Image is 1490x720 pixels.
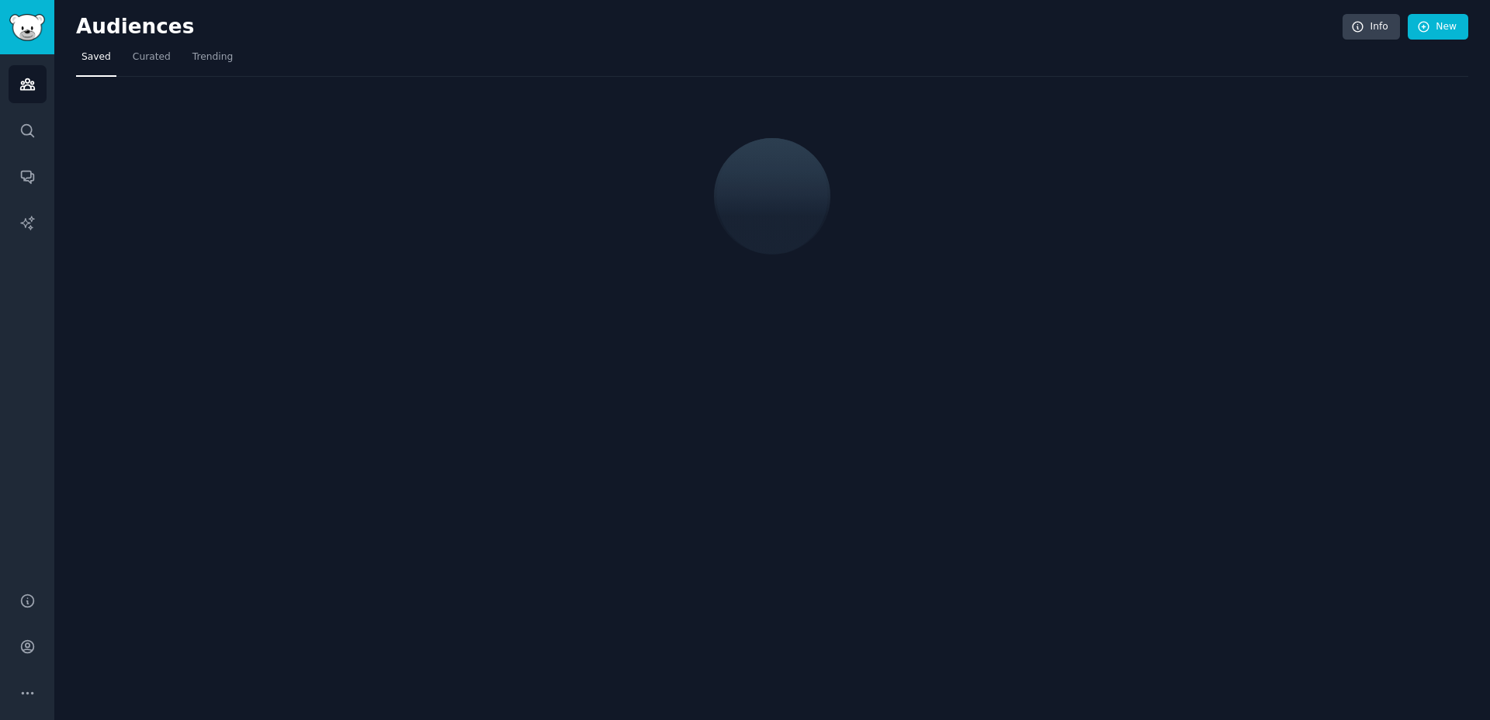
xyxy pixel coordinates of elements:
[127,45,176,77] a: Curated
[76,15,1343,40] h2: Audiences
[76,45,116,77] a: Saved
[1408,14,1468,40] a: New
[187,45,238,77] a: Trending
[9,14,45,41] img: GummySearch logo
[133,50,171,64] span: Curated
[1343,14,1400,40] a: Info
[192,50,233,64] span: Trending
[81,50,111,64] span: Saved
